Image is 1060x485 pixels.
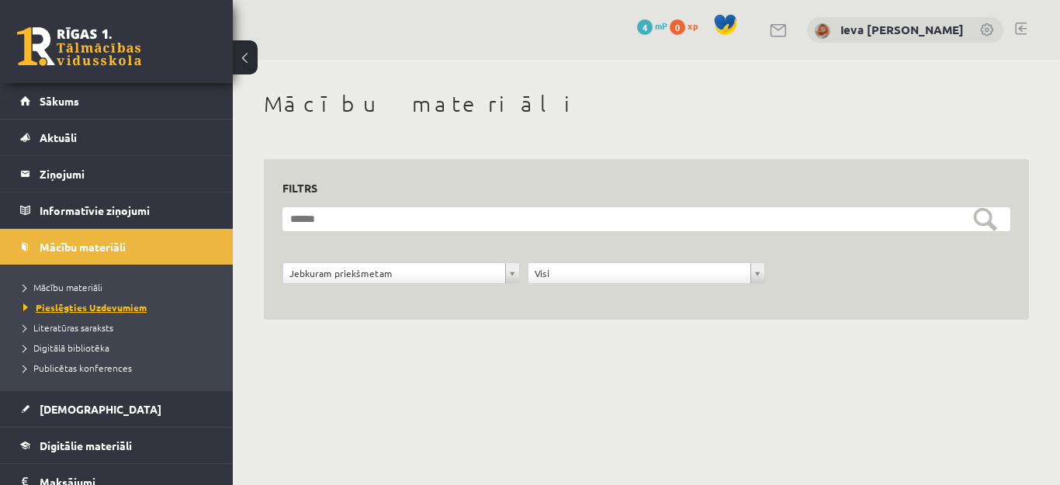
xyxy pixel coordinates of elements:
a: [DEMOGRAPHIC_DATA] [20,391,213,427]
a: Aktuāli [20,120,213,155]
a: Visi [528,263,764,283]
a: Rīgas 1. Tālmācības vidusskola [17,27,141,66]
a: Literatūras saraksts [23,320,217,334]
span: Jebkuram priekšmetam [289,263,499,283]
span: mP [655,19,667,32]
a: Digitālā bibliotēka [23,341,217,355]
span: Aktuāli [40,130,77,144]
img: Ieva Marija Deksne [815,23,830,39]
span: Sākums [40,94,79,108]
a: 4 mP [637,19,667,32]
a: Publicētas konferences [23,361,217,375]
a: Jebkuram priekšmetam [283,263,519,283]
span: [DEMOGRAPHIC_DATA] [40,402,161,416]
span: 0 [670,19,685,35]
a: Informatīvie ziņojumi [20,192,213,228]
span: Digitālie materiāli [40,438,132,452]
a: 0 xp [670,19,705,32]
legend: Informatīvie ziņojumi [40,192,213,228]
span: Literatūras saraksts [23,321,113,334]
span: xp [688,19,698,32]
a: Mācību materiāli [20,229,213,265]
a: Ieva [PERSON_NAME] [840,22,964,37]
a: Ziņojumi [20,156,213,192]
span: Mācību materiāli [40,240,126,254]
a: Digitālie materiāli [20,428,213,463]
span: Visi [535,263,744,283]
h3: Filtrs [282,178,992,199]
span: Digitālā bibliotēka [23,341,109,354]
a: Sākums [20,83,213,119]
h1: Mācību materiāli [264,91,1029,117]
span: Mācību materiāli [23,281,102,293]
span: Pieslēgties Uzdevumiem [23,301,147,314]
a: Mācību materiāli [23,280,217,294]
a: Pieslēgties Uzdevumiem [23,300,217,314]
legend: Ziņojumi [40,156,213,192]
span: 4 [637,19,653,35]
span: Publicētas konferences [23,362,132,374]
